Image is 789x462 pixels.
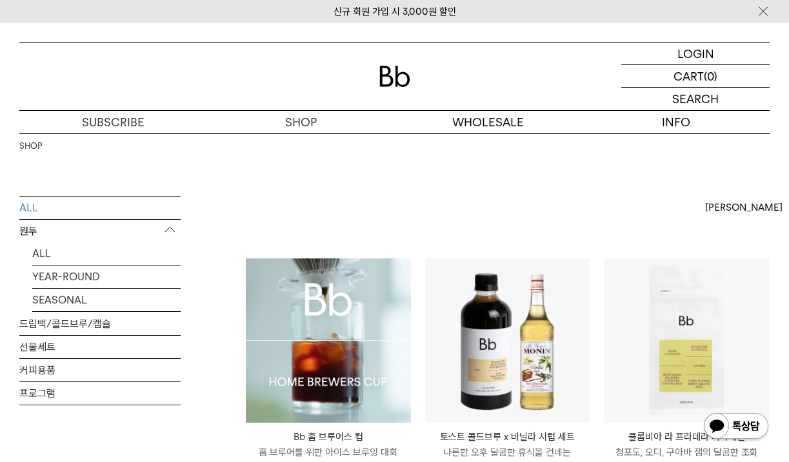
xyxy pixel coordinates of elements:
[704,65,717,87] p: (0)
[604,429,769,445] p: 콜롬비아 라 프라데라 디카페인
[674,65,704,87] p: CART
[19,359,181,381] a: 커피용품
[604,429,769,460] a: 콜롬비아 라 프라데라 디카페인 청포도, 오디, 구아바 잼의 달콤한 조화
[19,197,181,219] a: ALL
[582,111,770,133] p: INFO
[677,43,714,64] p: LOGIN
[621,65,770,88] a: CART (0)
[19,111,207,133] a: SUBSCRIBE
[621,43,770,65] a: LOGIN
[604,258,769,423] img: 콜롬비아 라 프라데라 디카페인
[395,111,583,133] p: WHOLESALE
[246,258,411,423] img: Bb 홈 브루어스 컵
[379,66,410,87] img: 로고
[32,242,181,265] a: ALL
[32,289,181,311] a: SEASONAL
[425,429,590,445] p: 토스트 콜드브루 x 바닐라 시럽 세트
[19,382,181,405] a: 프로그램
[19,336,181,358] a: 선물세트
[246,429,411,445] p: Bb 홈 브루어스 컵
[604,445,769,460] p: 청포도, 오디, 구아바 잼의 달콤한 조화
[425,258,590,423] img: 토스트 콜드브루 x 바닐라 시럽 세트
[19,220,181,243] p: 원두
[334,6,456,17] a: 신규 회원 가입 시 3,000원 할인
[19,313,181,335] a: 드립백/콜드브루/캡슐
[703,412,770,443] img: 카카오톡 채널 1:1 채팅 버튼
[207,111,395,133] a: SHOP
[705,200,783,215] span: [PERSON_NAME]
[32,265,181,288] a: YEAR-ROUND
[19,140,42,153] a: SHOP
[672,88,719,110] p: SEARCH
